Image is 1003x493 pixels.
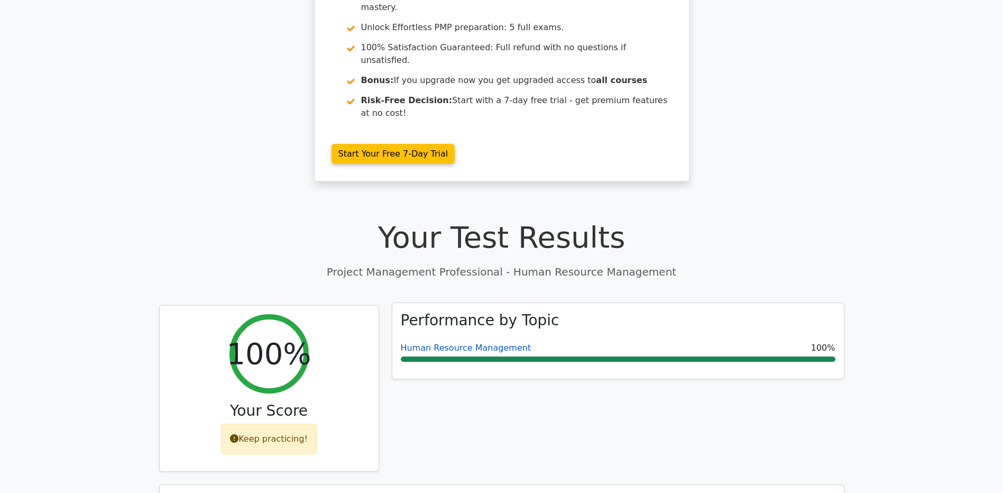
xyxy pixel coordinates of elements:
[226,336,311,371] h2: 100%
[401,343,531,353] a: Human Resource Management
[811,342,835,354] span: 100%
[159,264,844,280] p: Project Management Professional - Human Resource Management
[332,144,455,164] a: Start Your Free 7-Day Trial
[401,312,559,330] h3: Performance by Topic
[168,402,370,420] h3: Your Score
[221,424,317,454] div: Keep practicing!
[159,220,844,255] h1: Your Test Results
